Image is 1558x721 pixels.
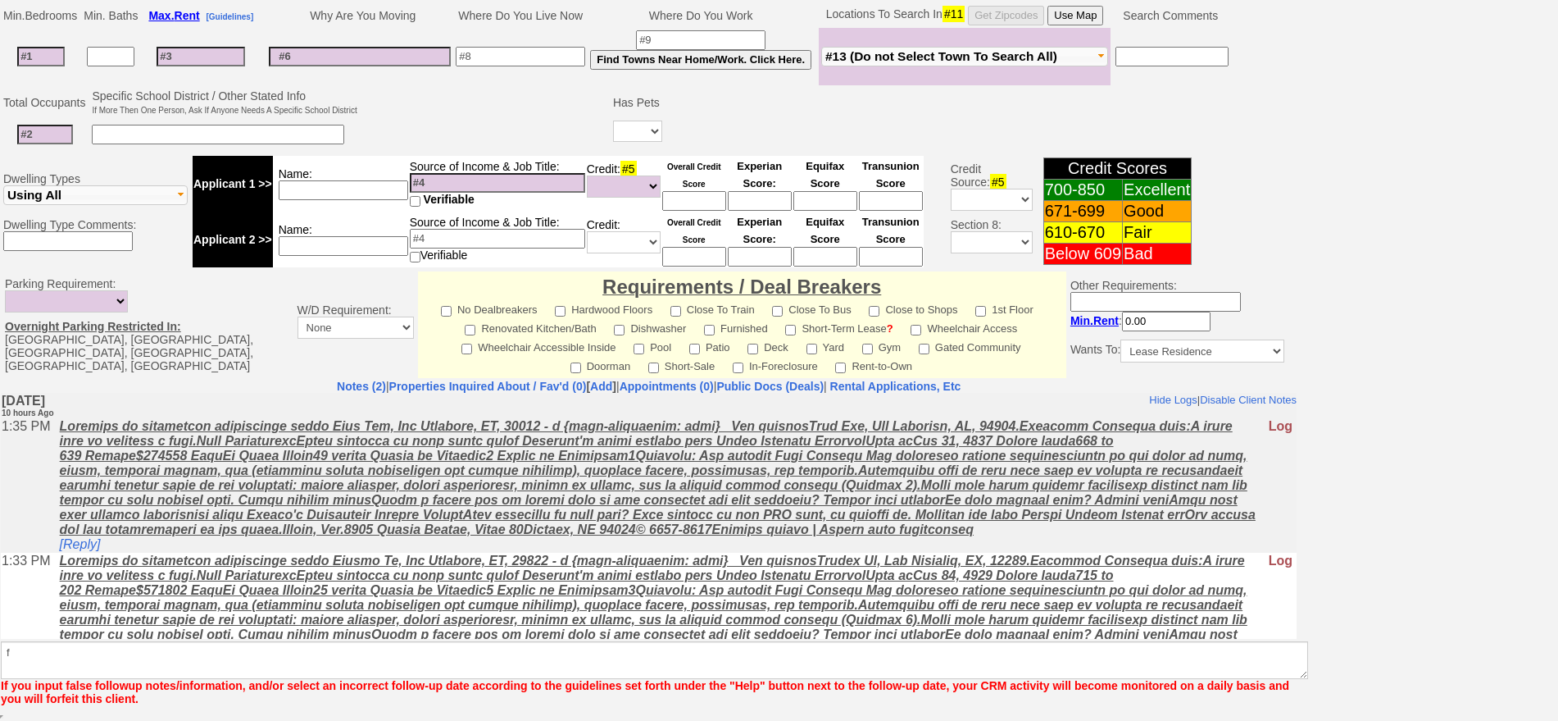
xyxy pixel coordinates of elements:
b: [DATE] [1,1,53,25]
span: #5 [620,161,637,177]
label: Close To Bus [772,299,851,317]
a: Rental Applications, Etc [827,380,961,393]
td: Min. [1,3,81,28]
input: Pool [634,344,644,354]
nobr: Wants To: [1070,343,1284,356]
label: Dishwasher [614,317,686,336]
input: Furnished [704,325,715,335]
center: | | | | [1,380,1297,393]
font: Transunion Score [862,160,920,189]
td: Min. Baths [81,3,140,28]
input: #9 [636,30,765,50]
td: Parking Requirement: [GEOGRAPHIC_DATA], [GEOGRAPHIC_DATA], [GEOGRAPHIC_DATA], [GEOGRAPHIC_DATA], ... [1,272,293,378]
td: Source of Income & Job Title: Verifiable [409,212,586,267]
span: Rent [1093,314,1119,327]
span: Using All [7,188,61,202]
td: Where Do You Live Now [453,3,588,28]
td: Below 609 [1043,244,1122,265]
td: Fair [1123,222,1192,244]
label: In-Foreclosure [733,355,818,374]
u: Loremips do sitametcon adipiscinge seddo Eiusmo Te, Inc Utlabore, ET, 29822 - d {magn-aliquaenim:... [59,161,1255,278]
label: Gym [862,336,901,355]
td: Name: [273,156,409,212]
input: #8 [456,47,585,66]
td: Other Requirements: [1066,272,1288,378]
label: Short-Sale [648,355,715,374]
label: Deck [747,336,788,355]
label: Patio [689,336,730,355]
td: Credit Scores [1043,158,1192,180]
label: Close to Shops [869,299,957,317]
font: Overall Credit Score [667,162,721,189]
a: ? [887,322,893,335]
label: Renovated Kitchen/Bath [465,317,596,336]
font: 10 hours Ago [1,16,53,25]
input: Patio [689,344,700,354]
td: Dwelling Types Dwelling Type Comments: [1,153,190,270]
font: If you input false followup notes/information, and/or select an incorrect follow-up date accordin... [1,679,1289,705]
u: Overnight Parking Restricted In: [5,320,181,333]
td: Source of Income & Job Title: [409,156,586,212]
input: Ask Customer: Do You Know Your Overall Credit Score [662,191,726,211]
td: 610-670 [1043,222,1122,244]
label: Furnished [704,317,768,336]
nobr: : [1070,314,1211,327]
td: W/D Requirement: [293,272,418,378]
button: Get Zipcodes [968,6,1044,25]
td: Credit Source: Section 8: [926,153,1035,270]
font: Log [1268,161,1292,175]
font: Experian Score: [737,160,782,189]
input: No Dealbreakers [441,306,452,317]
button: Use Map [1047,6,1103,25]
span: Bedrooms [25,9,77,22]
td: Total Occupants [1,87,89,118]
input: 1st Floor [975,306,986,317]
label: No Dealbreakers [441,299,538,317]
input: In-Foreclosure [733,363,743,373]
input: Ask Customer: Do You Know Your Equifax Credit Score [793,247,857,267]
input: Rent-to-Own [835,363,846,373]
label: Short-Term Lease [785,317,893,336]
input: Close to Shops [869,306,879,317]
input: Hardwood Floors [555,306,566,317]
nobr: Locations To Search In [826,7,1104,21]
label: Gated Community [919,336,1021,355]
input: Dishwasher [614,325,625,335]
input: #4 [410,173,585,193]
u: Loremips do sitametcon adipiscinge seddo Eius Tem, Inc Utlabore, ET, 30012 - d {magn-aliquaenim: ... [59,26,1255,144]
a: Properties Inquired About / Fav'd (0) [389,380,587,393]
td: 700-850 [1043,180,1122,201]
input: Wheelchair Accessible Inside [461,344,472,354]
input: Close To Bus [772,306,783,317]
label: Pool [634,336,671,355]
input: Ask Customer: Do You Know Your Overall Credit Score [662,247,726,267]
button: Find Towns Near Home/Work. Click Here. [590,50,811,70]
font: If More Then One Person, Ask If Anyone Needs A Specific School District [92,106,357,115]
span: #11 [943,6,965,22]
a: Add [590,380,612,393]
input: Deck [747,344,758,354]
label: Close To Train [670,299,755,317]
input: #6 [269,47,451,66]
a: Disable Client Notes [1199,1,1296,13]
span: Verifiable [424,193,475,206]
label: Hardwood Floors [555,299,652,317]
input: Ask Customer: Do You Know Your Equifax Credit Score [793,191,857,211]
font: Experian Score: [737,216,782,245]
td: Has Pets [611,87,665,118]
a: [Guidelines] [206,9,253,22]
td: Bad [1123,244,1192,265]
font: Overall Credit Score [667,218,721,244]
label: Doorman [570,355,630,374]
input: Gym [862,344,873,354]
td: Applicant 2 >> [193,212,273,267]
label: Rent-to-Own [835,355,912,374]
a: Notes (2) [337,380,386,393]
a: Public Docs (Deals) [716,380,824,393]
input: Doorman [570,363,581,373]
input: Ask Customer: Do You Know Your Experian Credit Score [728,191,792,211]
span: #13 (Do not Select Town To Search All) [825,49,1057,63]
label: Wheelchair Access [911,317,1017,336]
font: Requirements / Deal Breakers [602,276,881,298]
